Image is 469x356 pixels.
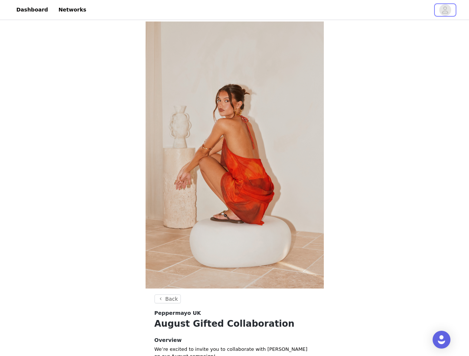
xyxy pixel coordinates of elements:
[154,317,315,330] h1: August Gifted Collaboration
[54,1,91,18] a: Networks
[442,4,449,16] div: avatar
[146,22,324,289] img: campaign image
[154,309,201,317] span: Peppermayo UK
[12,1,52,18] a: Dashboard
[154,336,315,344] h4: Overview
[154,294,181,303] button: Back
[433,331,450,349] div: Open Intercom Messenger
